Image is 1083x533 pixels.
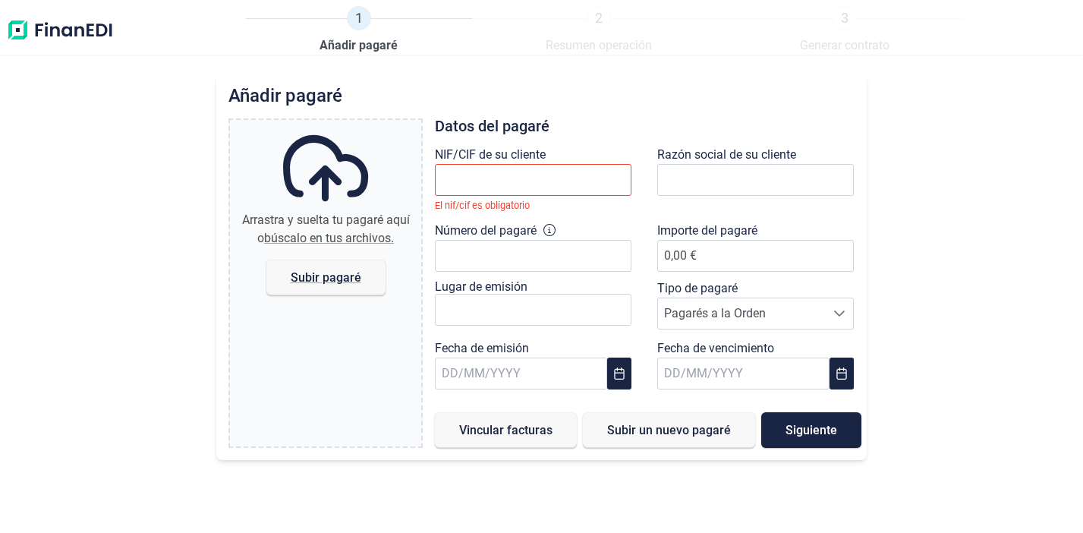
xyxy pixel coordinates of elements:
label: Razón social de su cliente [657,146,796,164]
label: Número del pagaré [435,222,537,240]
button: Vincular facturas [435,412,577,448]
span: Añadir pagaré [320,36,398,55]
span: Subir un nuevo pagaré [607,424,731,436]
button: Choose Date [830,358,855,389]
img: Logo de aplicación [6,6,114,55]
button: Choose Date [607,358,632,389]
label: Tipo de pagaré [657,279,738,298]
button: Subir un nuevo pagaré [583,412,755,448]
button: Siguiente [761,412,861,448]
div: Arrastra y suelta tu pagaré aquí o [236,211,415,248]
h2: Añadir pagaré [228,85,854,106]
label: Lugar de emisión [435,279,527,294]
input: DD/MM/YYYY [657,358,829,389]
span: Pagarés a la Orden [658,298,824,329]
span: Siguiente [785,424,837,436]
span: búscalo en tus archivos. [264,231,394,245]
span: Subir pagaré [291,272,361,283]
span: 1 [347,6,371,30]
a: 1Añadir pagaré [320,6,398,55]
h3: Datos del pagaré [435,118,861,134]
input: DD/MM/YYYY [435,358,606,389]
label: Fecha de vencimiento [657,339,774,358]
label: Importe del pagaré [657,222,757,240]
span: Vincular facturas [459,424,553,436]
label: NIF/CIF de su cliente [435,146,546,164]
label: Fecha de emisión [435,339,529,358]
small: El nif/cif es obligatorio [435,200,530,211]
